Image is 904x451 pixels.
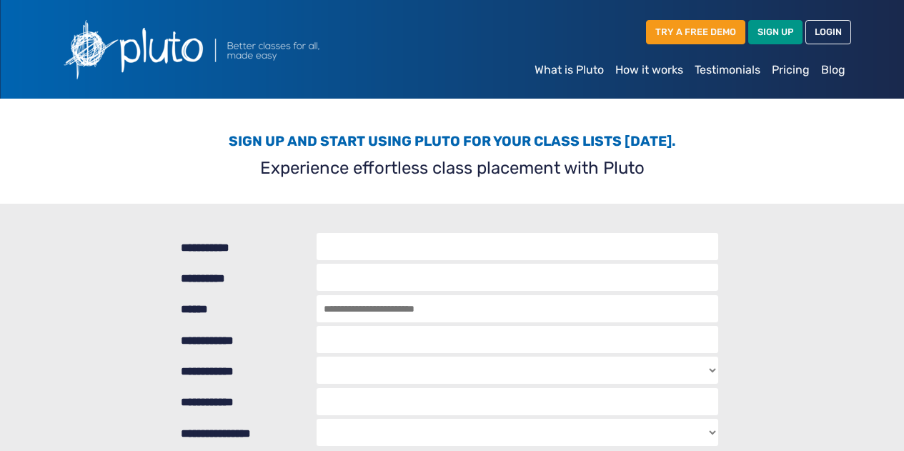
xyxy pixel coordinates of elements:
a: SIGN UP [748,20,803,44]
a: TRY A FREE DEMO [646,20,745,44]
img: Pluto logo with the text Better classes for all, made easy [54,11,397,87]
a: Testimonials [689,56,766,84]
a: Blog [815,56,851,84]
a: What is Pluto [529,56,610,84]
p: Experience effortless class placement with Pluto [62,155,843,181]
h3: Sign up and start using Pluto for your class lists [DATE]. [62,133,843,149]
a: Pricing [766,56,815,84]
a: How it works [610,56,689,84]
a: LOGIN [805,20,851,44]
